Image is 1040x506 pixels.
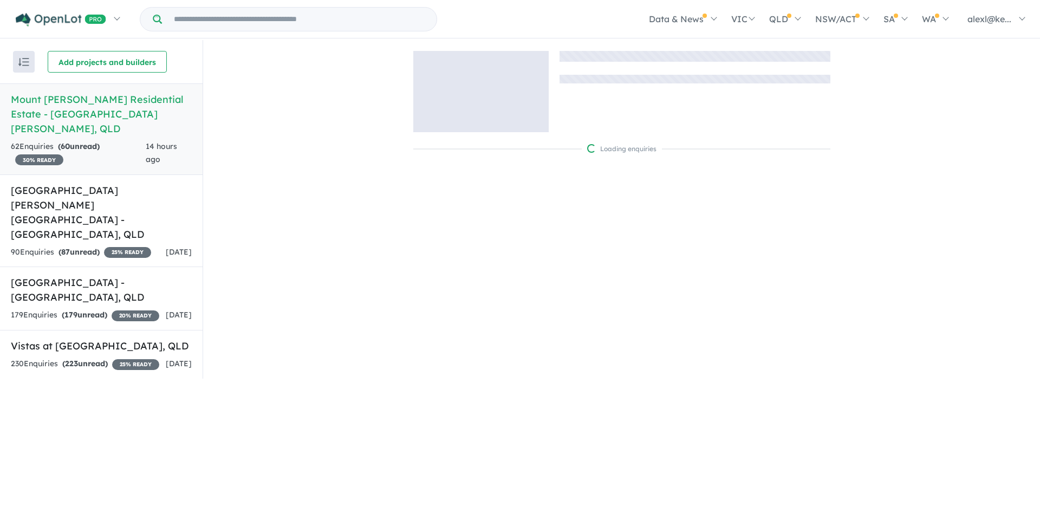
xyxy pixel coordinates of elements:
[58,247,100,257] strong: ( unread)
[11,183,192,242] h5: [GEOGRAPHIC_DATA] [PERSON_NAME][GEOGRAPHIC_DATA] - [GEOGRAPHIC_DATA] , QLD
[146,141,177,164] span: 14 hours ago
[61,141,70,151] span: 60
[11,246,151,259] div: 90 Enquir ies
[64,310,77,320] span: 179
[65,359,78,368] span: 223
[166,359,192,368] span: [DATE]
[61,247,70,257] span: 87
[62,310,107,320] strong: ( unread)
[11,140,146,166] div: 62 Enquir ies
[11,358,159,371] div: 230 Enquir ies
[62,359,108,368] strong: ( unread)
[587,144,656,154] div: Loading enquiries
[967,14,1011,24] span: alexl@ke...
[104,247,151,258] span: 25 % READY
[166,247,192,257] span: [DATE]
[112,359,159,370] span: 25 % READY
[11,309,159,322] div: 179 Enquir ies
[15,154,63,165] span: 30 % READY
[11,92,192,136] h5: Mount [PERSON_NAME] Residential Estate - [GEOGRAPHIC_DATA][PERSON_NAME] , QLD
[112,310,159,321] span: 20 % READY
[11,339,192,353] h5: Vistas at [GEOGRAPHIC_DATA] , QLD
[18,58,29,66] img: sort.svg
[48,51,167,73] button: Add projects and builders
[164,8,434,31] input: Try estate name, suburb, builder or developer
[16,13,106,27] img: Openlot PRO Logo White
[166,310,192,320] span: [DATE]
[11,275,192,304] h5: [GEOGRAPHIC_DATA] - [GEOGRAPHIC_DATA] , QLD
[58,141,100,151] strong: ( unread)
